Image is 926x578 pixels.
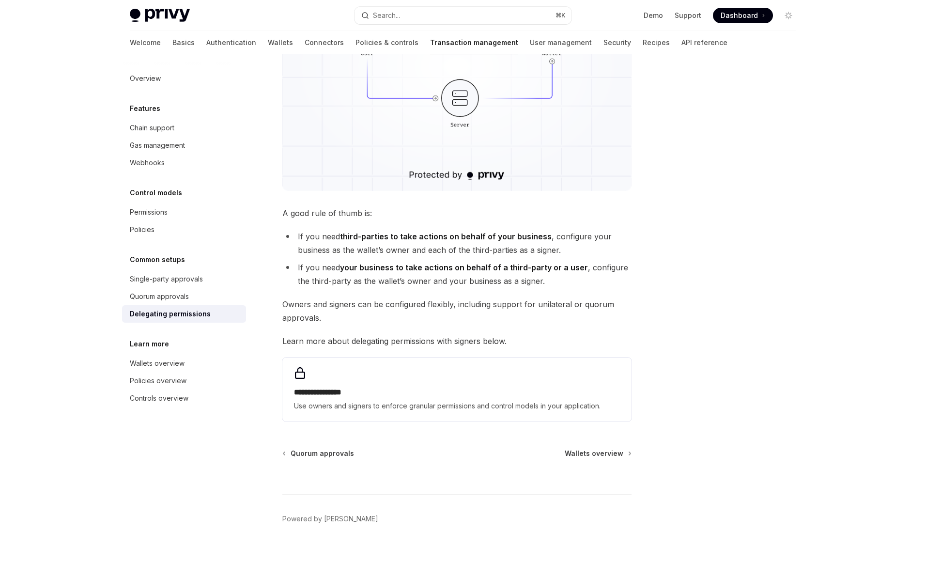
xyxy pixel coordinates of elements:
[305,31,344,54] a: Connectors
[643,31,670,54] a: Recipes
[130,206,168,218] div: Permissions
[130,308,211,320] div: Delegating permissions
[283,449,354,458] a: Quorum approvals
[122,119,246,137] a: Chain support
[130,187,182,199] h5: Control models
[122,137,246,154] a: Gas management
[130,291,189,302] div: Quorum approvals
[122,288,246,305] a: Quorum approvals
[282,334,632,348] span: Learn more about delegating permissions with signers below.
[355,7,571,24] button: Open search
[556,12,566,19] span: ⌘ K
[282,297,632,325] span: Owners and signers can be configured flexibly, including support for unilateral or quorum approvals.
[565,449,631,458] a: Wallets overview
[130,375,186,387] div: Policies overview
[122,390,246,407] a: Controls overview
[130,31,161,54] a: Welcome
[122,70,246,87] a: Overview
[122,221,246,238] a: Policies
[130,140,185,151] div: Gas management
[122,355,246,372] a: Wallets overview
[130,157,165,169] div: Webhooks
[130,224,154,235] div: Policies
[781,8,796,23] button: Toggle dark mode
[644,11,663,20] a: Demo
[294,400,620,412] span: Use owners and signers to enforce granular permissions and control models in your application.
[603,31,631,54] a: Security
[122,154,246,172] a: Webhooks
[206,31,256,54] a: Authentication
[675,11,701,20] a: Support
[130,103,160,114] h5: Features
[282,358,632,422] a: **** **** **** *Use owners and signers to enforce granular permissions and control models in your...
[130,273,203,285] div: Single-party approvals
[282,514,378,524] a: Powered by [PERSON_NAME]
[130,254,185,266] h5: Common setups
[130,73,161,84] div: Overview
[530,31,592,54] a: User management
[172,31,195,54] a: Basics
[282,206,632,220] span: A good rule of thumb is:
[130,392,188,404] div: Controls overview
[355,31,418,54] a: Policies & controls
[340,232,552,241] strong: third-parties to take actions on behalf of your business
[282,261,632,288] li: If you need , configure the third-party as the wallet’s owner and your business as a signer.
[122,203,246,221] a: Permissions
[340,263,588,272] strong: your business to take actions on behalf of a third-party or a user
[268,31,293,54] a: Wallets
[430,31,518,54] a: Transaction management
[681,31,727,54] a: API reference
[373,10,400,21] div: Search...
[122,305,246,323] a: Delegating permissions
[130,338,169,350] h5: Learn more
[291,449,354,458] span: Quorum approvals
[130,122,174,134] div: Chain support
[713,8,773,23] a: Dashboard
[130,9,190,22] img: light logo
[721,11,758,20] span: Dashboard
[122,270,246,288] a: Single-party approvals
[565,449,623,458] span: Wallets overview
[130,358,185,369] div: Wallets overview
[282,230,632,257] li: If you need , configure your business as the wallet’s owner and each of the third-parties as a si...
[122,372,246,390] a: Policies overview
